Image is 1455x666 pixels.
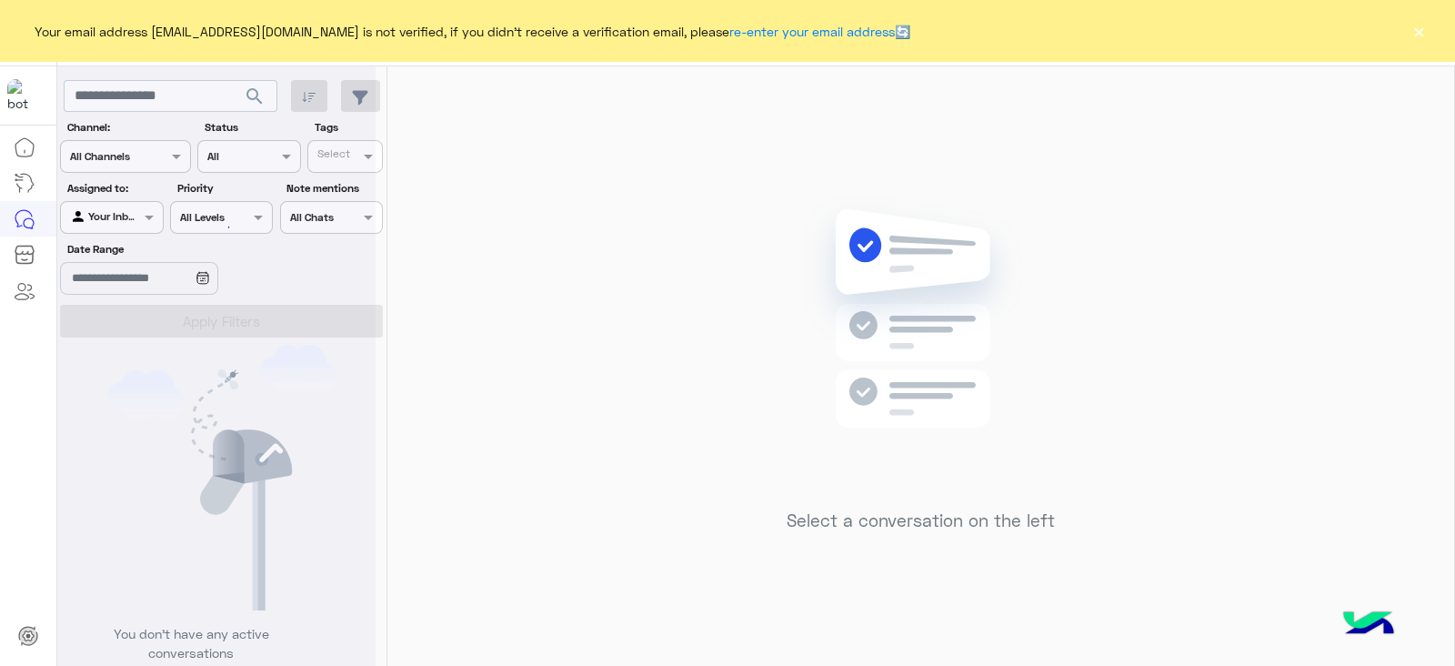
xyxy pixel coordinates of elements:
div: Select [315,146,350,166]
a: re-enter your email address [729,24,895,39]
img: no messages [789,195,1052,497]
div: loading... [200,211,232,243]
img: hulul-logo.png [1337,593,1400,657]
button: × [1410,22,1428,40]
img: 1403182699927242 [7,79,40,112]
h5: Select a conversation on the left [787,510,1055,531]
span: Your email address [EMAIL_ADDRESS][DOMAIN_NAME] is not verified, if you didn't receive a verifica... [35,22,910,41]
